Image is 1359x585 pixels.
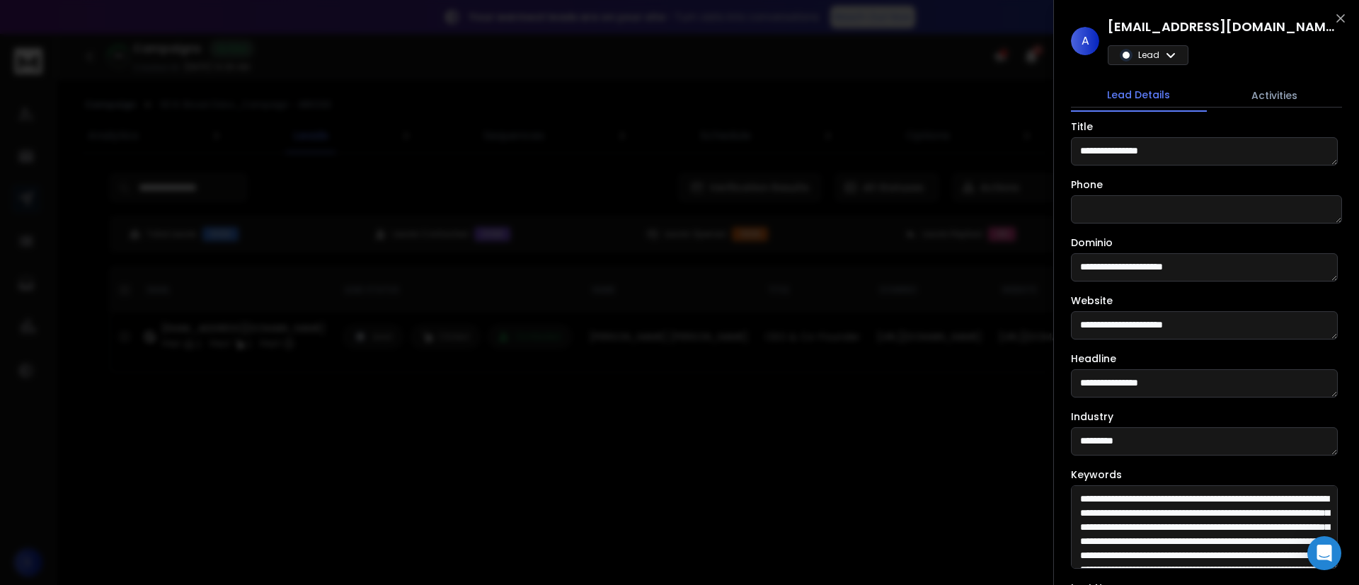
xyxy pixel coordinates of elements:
label: Headline [1071,354,1116,364]
button: Lead Details [1071,79,1207,112]
label: Title [1071,122,1093,132]
p: Lead [1138,50,1159,61]
button: Activities [1207,80,1343,111]
div: Open Intercom Messenger [1307,536,1341,570]
h1: [EMAIL_ADDRESS][DOMAIN_NAME] [1108,17,1334,37]
label: Dominio [1071,238,1113,248]
label: Phone [1071,180,1103,190]
label: Industry [1071,412,1113,422]
span: A [1071,27,1099,55]
label: Keywords [1071,470,1122,480]
label: Website [1071,296,1113,306]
